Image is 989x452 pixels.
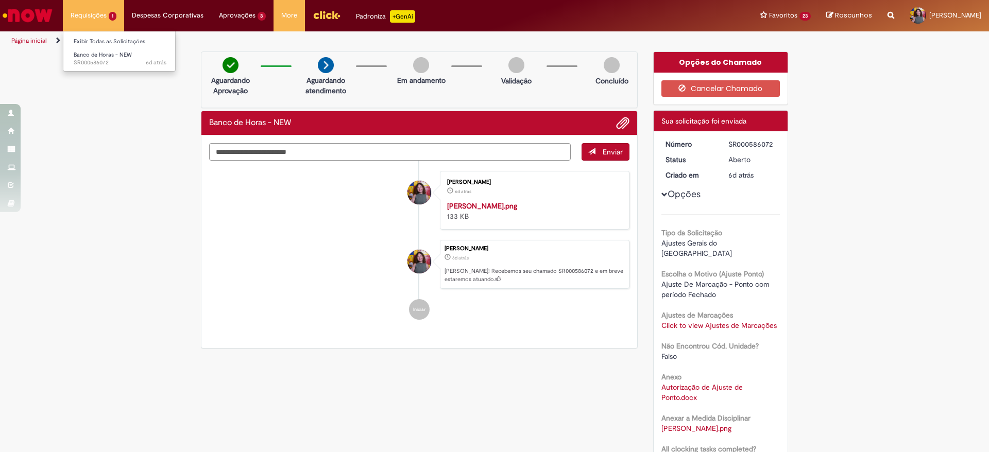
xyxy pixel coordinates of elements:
[209,240,629,289] li: Bianca Da Silva Fernandes E Silva
[209,118,291,128] h2: Banco de Horas - NEW Histórico de tíquete
[661,238,732,258] span: Ajustes Gerais do [GEOGRAPHIC_DATA]
[206,75,255,96] p: Aguardando Aprovação
[8,31,652,50] ul: Trilhas de página
[146,59,166,66] span: 6d atrás
[508,57,524,73] img: img-circle-grey.png
[397,75,446,85] p: Em andamento
[407,250,431,273] div: Bianca Da Silva Fernandes E Silva
[447,201,619,221] div: 133 KB
[661,341,759,351] b: Não Encontrou Cód. Unidade?
[661,310,733,320] b: Ajustes de Marcações
[219,10,255,21] span: Aprovações
[658,154,721,165] dt: Status
[455,188,471,195] span: 6d atrás
[582,143,629,161] button: Enviar
[455,188,471,195] time: 25/09/2025 08:49:56
[63,36,177,47] a: Exibir Todas as Solicitações
[661,280,772,299] span: Ajuste De Marcação - Ponto com período Fechado
[313,7,340,23] img: click_logo_yellow_360x200.png
[835,10,872,20] span: Rascunhos
[661,321,777,330] a: Click to view Ajustes de Marcações
[661,228,722,237] b: Tipo da Solicitação
[63,49,177,68] a: Aberto SR000586072 : Banco de Horas - NEW
[661,372,681,381] b: Anexo
[661,424,731,433] a: Download de Camila Marcolino Lima.png
[1,5,54,26] img: ServiceNow
[74,59,166,67] span: SR000586072
[595,76,628,86] p: Concluído
[281,10,297,21] span: More
[616,116,629,130] button: Adicionar anexos
[604,57,620,73] img: img-circle-grey.png
[452,255,469,261] time: 25/09/2025 08:52:05
[661,269,764,279] b: Escolha o Motivo (Ajuste Ponto)
[445,246,624,252] div: [PERSON_NAME]
[661,352,677,361] span: Falso
[407,181,431,204] div: Bianca Da Silva Fernandes E Silva
[603,147,623,157] span: Enviar
[318,57,334,73] img: arrow-next.png
[501,76,532,86] p: Validação
[658,139,721,149] dt: Número
[445,267,624,283] p: [PERSON_NAME]! Recebemos seu chamado SR000586072 e em breve estaremos atuando.
[209,161,629,331] ul: Histórico de tíquete
[390,10,415,23] p: +GenAi
[661,116,746,126] span: Sua solicitação foi enviada
[661,80,780,97] button: Cancelar Chamado
[71,10,107,21] span: Requisições
[728,170,776,180] div: 25/09/2025 08:52:05
[654,52,788,73] div: Opções do Chamado
[223,57,238,73] img: check-circle-green.png
[661,413,751,423] b: Anexar a Medida Disciplinar
[452,255,469,261] span: 6d atrás
[728,139,776,149] div: SR000586072
[658,170,721,180] dt: Criado em
[728,170,754,180] span: 6d atrás
[728,170,754,180] time: 25/09/2025 08:52:05
[209,143,571,161] textarea: Digite sua mensagem aqui...
[728,154,776,165] div: Aberto
[301,75,351,96] p: Aguardando atendimento
[356,10,415,23] div: Padroniza
[109,12,116,21] span: 1
[826,11,872,21] a: Rascunhos
[661,383,745,402] a: Download de Autorização de Ajuste de Ponto.docx
[63,31,176,72] ul: Requisições
[929,11,981,20] span: [PERSON_NAME]
[769,10,797,21] span: Favoritos
[132,10,203,21] span: Despesas Corporativas
[447,201,517,211] a: [PERSON_NAME].png
[146,59,166,66] time: 25/09/2025 08:52:14
[447,179,619,185] div: [PERSON_NAME]
[413,57,429,73] img: img-circle-grey.png
[74,51,132,59] span: Banco de Horas - NEW
[11,37,47,45] a: Página inicial
[258,12,266,21] span: 3
[799,12,811,21] span: 23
